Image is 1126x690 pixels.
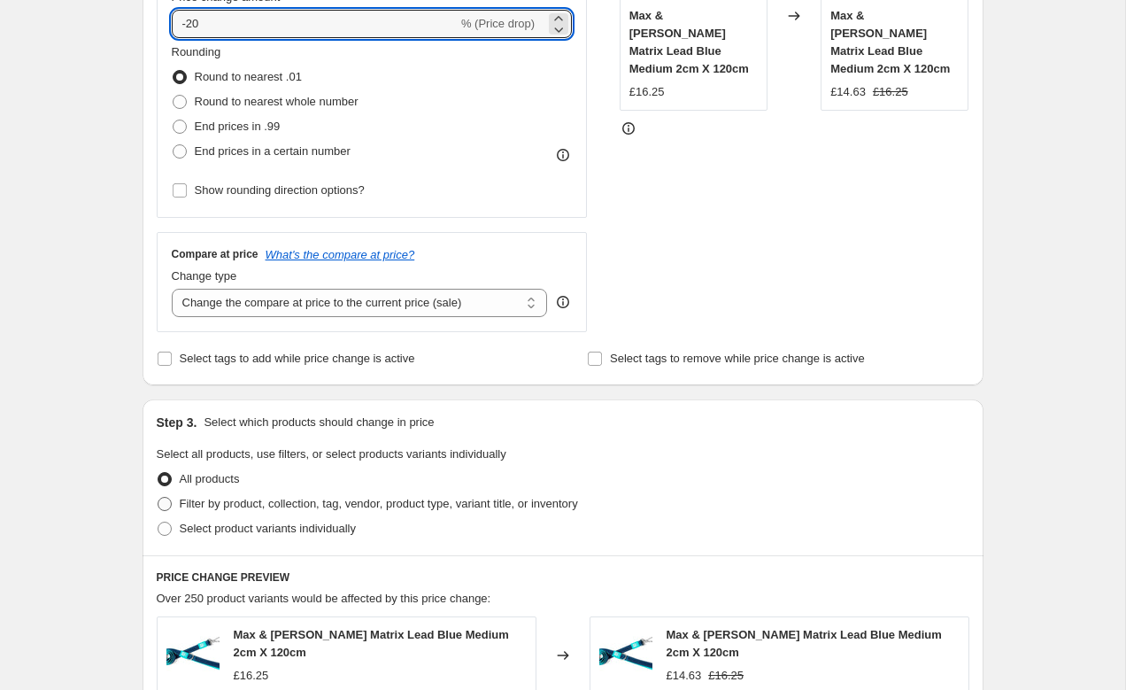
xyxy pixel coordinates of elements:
h3: Compare at price [172,247,258,261]
strike: £16.25 [708,667,744,685]
span: Change type [172,269,237,283]
strike: £16.25 [873,83,908,101]
div: £14.63 [667,667,702,685]
img: f92fb07dc11fe3215035c3602f83412a_9b7931cb-634d-4d95-b031-d839a2201bfa_80x.jpg [166,629,220,682]
div: £16.25 [234,667,269,685]
span: Rounding [172,45,221,58]
span: Over 250 product variants would be affected by this price change: [157,592,491,605]
h2: Step 3. [157,414,197,431]
span: Select tags to remove while price change is active [610,352,865,365]
span: Max & [PERSON_NAME] Matrix Lead Blue Medium 2cm X 120cm [234,628,509,659]
p: Select which products should change in price [204,414,434,431]
span: Filter by product, collection, tag, vendor, product type, variant title, or inventory [180,497,578,510]
span: Round to nearest .01 [195,70,302,83]
button: What's the compare at price? [266,248,415,261]
span: Max & [PERSON_NAME] Matrix Lead Blue Medium 2cm X 120cm [667,628,942,659]
span: Select product variants individually [180,522,356,535]
span: All products [180,472,240,485]
span: % (Price drop) [461,17,535,30]
img: f92fb07dc11fe3215035c3602f83412a_9b7931cb-634d-4d95-b031-d839a2201bfa_80x.jpg [599,629,652,682]
div: £14.63 [830,83,866,101]
span: Round to nearest whole number [195,95,359,108]
div: help [554,293,572,311]
span: Select all products, use filters, or select products variants individually [157,447,506,461]
span: End prices in .99 [195,120,281,133]
h6: PRICE CHANGE PREVIEW [157,570,969,585]
span: Show rounding direction options? [195,183,365,197]
span: Max & [PERSON_NAME] Matrix Lead Blue Medium 2cm X 120cm [629,9,749,75]
span: Select tags to add while price change is active [180,352,415,365]
span: End prices in a certain number [195,144,351,158]
input: -15 [172,10,458,38]
div: £16.25 [629,83,665,101]
span: Max & [PERSON_NAME] Matrix Lead Blue Medium 2cm X 120cm [830,9,950,75]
